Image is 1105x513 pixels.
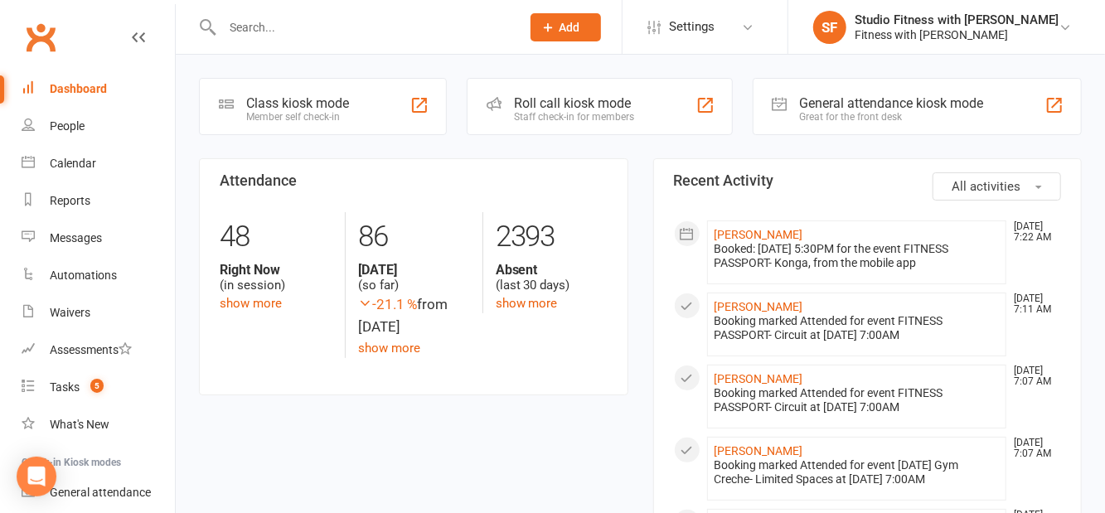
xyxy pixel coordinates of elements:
time: [DATE] 7:07 AM [1006,438,1060,459]
div: (last 30 days) [496,262,608,293]
div: Member self check-in [246,111,349,123]
div: Messages [50,231,102,244]
a: Assessments [22,332,175,369]
div: Dashboard [50,82,107,95]
span: Add [560,21,580,34]
time: [DATE] 7:22 AM [1006,221,1060,243]
div: Booking marked Attended for event [DATE] Gym Creche- Limited Spaces at [DATE] 7:00AM [715,458,1000,486]
a: What's New [22,406,175,443]
div: General attendance kiosk mode [800,95,984,111]
div: (in session) [220,262,332,293]
button: Add [531,13,601,41]
strong: Right Now [220,262,332,278]
a: Messages [22,220,175,257]
div: People [50,119,85,133]
strong: [DATE] [358,262,470,278]
a: [PERSON_NAME] [715,300,803,313]
a: [PERSON_NAME] [715,228,803,241]
div: Booking marked Attended for event FITNESS PASSPORT- Circuit at [DATE] 7:00AM [715,386,1000,414]
a: Tasks 5 [22,369,175,406]
a: show more [220,296,282,311]
a: [PERSON_NAME] [715,372,803,385]
div: Calendar [50,157,96,170]
div: Assessments [50,343,132,356]
a: General attendance kiosk mode [22,474,175,511]
button: All activities [933,172,1061,201]
a: show more [358,341,420,356]
div: from [DATE] [358,293,470,338]
h3: Recent Activity [674,172,1062,189]
span: All activities [952,179,1020,194]
div: 86 [358,212,470,262]
div: Fitness with [PERSON_NAME] [855,27,1059,42]
strong: Absent [496,262,608,278]
a: Reports [22,182,175,220]
time: [DATE] 7:11 AM [1006,293,1060,315]
div: Studio Fitness with [PERSON_NAME] [855,12,1059,27]
div: 2393 [496,212,608,262]
div: Great for the front desk [800,111,984,123]
div: Booked: [DATE] 5:30PM for the event FITNESS PASSPORT- Konga, from the mobile app [715,242,1000,270]
a: Calendar [22,145,175,182]
div: Open Intercom Messenger [17,457,56,496]
div: Booking marked Attended for event FITNESS PASSPORT- Circuit at [DATE] 7:00AM [715,314,1000,342]
div: Automations [50,269,117,282]
div: General attendance [50,486,151,499]
div: Reports [50,194,90,207]
div: Tasks [50,380,80,394]
time: [DATE] 7:07 AM [1006,365,1060,387]
div: 48 [220,212,332,262]
h3: Attendance [220,172,608,189]
div: Waivers [50,306,90,319]
input: Search... [217,16,509,39]
a: People [22,108,175,145]
div: (so far) [358,262,470,293]
a: Clubworx [20,17,61,58]
div: Class kiosk mode [246,95,349,111]
span: 5 [90,379,104,393]
a: [PERSON_NAME] [715,444,803,457]
a: Automations [22,257,175,294]
a: Dashboard [22,70,175,108]
div: Roll call kiosk mode [514,95,634,111]
a: Waivers [22,294,175,332]
div: SF [813,11,846,44]
span: Settings [669,8,715,46]
div: What's New [50,418,109,431]
span: -21.1 % [358,296,417,312]
a: show more [496,296,558,311]
div: Staff check-in for members [514,111,634,123]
